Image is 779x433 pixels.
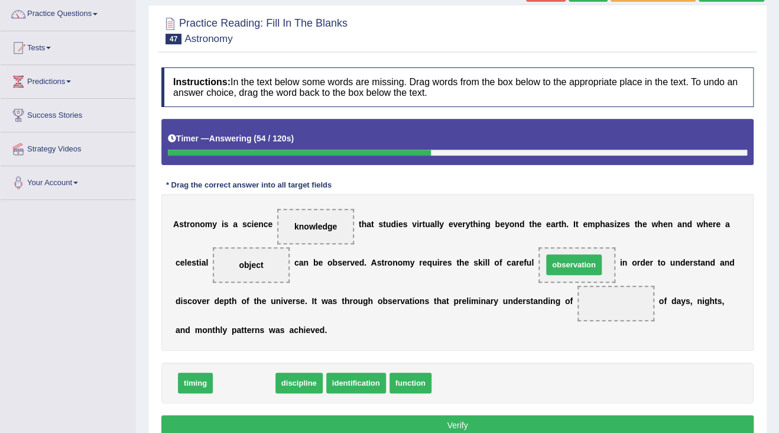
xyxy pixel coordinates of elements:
[690,258,693,267] b: r
[519,258,524,267] b: e
[675,258,680,267] b: n
[443,258,447,267] b: e
[696,219,703,229] b: w
[294,222,337,231] span: knowledge
[522,296,525,306] b: r
[382,296,388,306] b: b
[299,258,304,267] b: a
[436,296,442,306] b: h
[550,296,556,306] b: n
[439,258,442,267] b: r
[625,219,630,229] b: s
[358,296,363,306] b: u
[529,219,532,229] b: t
[513,296,518,306] b: d
[507,258,511,267] b: c
[332,258,337,267] b: b
[480,219,485,229] b: n
[197,296,202,306] b: v
[246,296,249,306] b: f
[483,258,485,267] b: i
[546,219,551,229] b: e
[605,219,609,229] b: a
[658,219,663,229] b: h
[509,219,515,229] b: o
[314,296,317,306] b: t
[634,219,637,229] b: t
[538,296,543,306] b: n
[161,15,348,44] h2: Practice Reading: Fill In The Blanks
[268,219,272,229] b: e
[378,219,383,229] b: s
[403,258,410,267] b: m
[254,296,257,306] b: t
[1,133,135,162] a: Strategy Videos
[664,296,667,306] b: f
[614,219,616,229] b: i
[205,219,212,229] b: m
[518,296,522,306] b: e
[1,99,135,128] a: Success Stories
[548,296,550,306] b: i
[561,219,567,229] b: h
[570,296,573,306] b: f
[437,258,439,267] b: i
[328,296,333,306] b: a
[349,296,352,306] b: r
[434,296,437,306] b: t
[345,296,350,306] b: h
[532,219,537,229] b: h
[520,219,525,229] b: d
[202,296,206,306] b: e
[224,296,229,306] b: p
[305,296,307,306] b: .
[508,296,513,306] b: n
[457,219,462,229] b: e
[361,219,366,229] b: h
[729,258,735,267] b: d
[527,258,532,267] b: u
[543,296,548,306] b: d
[566,219,569,229] b: .
[318,258,323,267] b: e
[724,258,729,267] b: n
[616,219,621,229] b: z
[400,296,405,306] b: v
[422,219,425,229] b: t
[410,296,413,306] b: t
[473,219,478,229] b: h
[595,219,600,229] b: p
[524,258,527,267] b: f
[494,296,498,306] b: y
[1,31,135,61] a: Tests
[705,258,710,267] b: n
[262,296,267,306] b: e
[176,258,180,267] b: c
[437,219,439,229] b: l
[342,296,345,306] b: t
[427,258,432,267] b: q
[391,219,396,229] b: d
[511,258,516,267] b: a
[355,258,359,267] b: e
[233,219,238,229] b: a
[642,219,647,229] b: e
[378,296,383,306] b: o
[202,325,207,335] b: o
[651,219,658,229] b: w
[414,296,420,306] b: o
[576,219,579,229] b: t
[565,296,570,306] b: o
[622,258,628,267] b: n
[412,219,417,229] b: v
[383,219,386,229] b: t
[184,258,187,267] b: l
[213,247,290,283] span: Drop target
[703,219,708,229] b: h
[478,258,483,267] b: k
[681,296,686,306] b: y
[420,296,425,306] b: n
[671,296,677,306] b: d
[200,219,205,229] b: o
[526,296,531,306] b: s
